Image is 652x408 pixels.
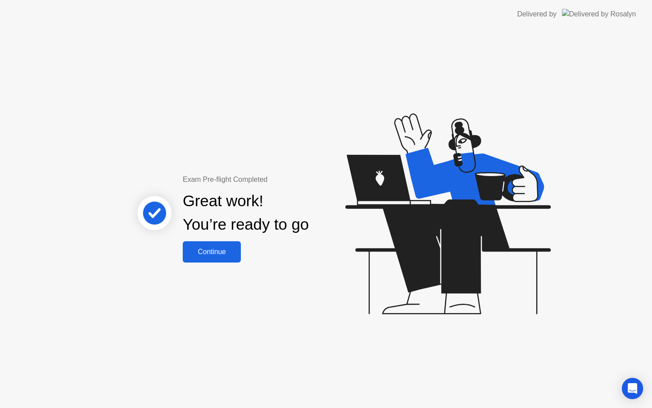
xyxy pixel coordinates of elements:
[183,174,366,185] div: Exam Pre-flight Completed
[562,9,636,19] img: Delivered by Rosalyn
[183,241,241,263] button: Continue
[185,248,238,256] div: Continue
[517,9,557,20] div: Delivered by
[183,189,309,236] div: Great work! You’re ready to go
[622,378,643,399] div: Open Intercom Messenger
